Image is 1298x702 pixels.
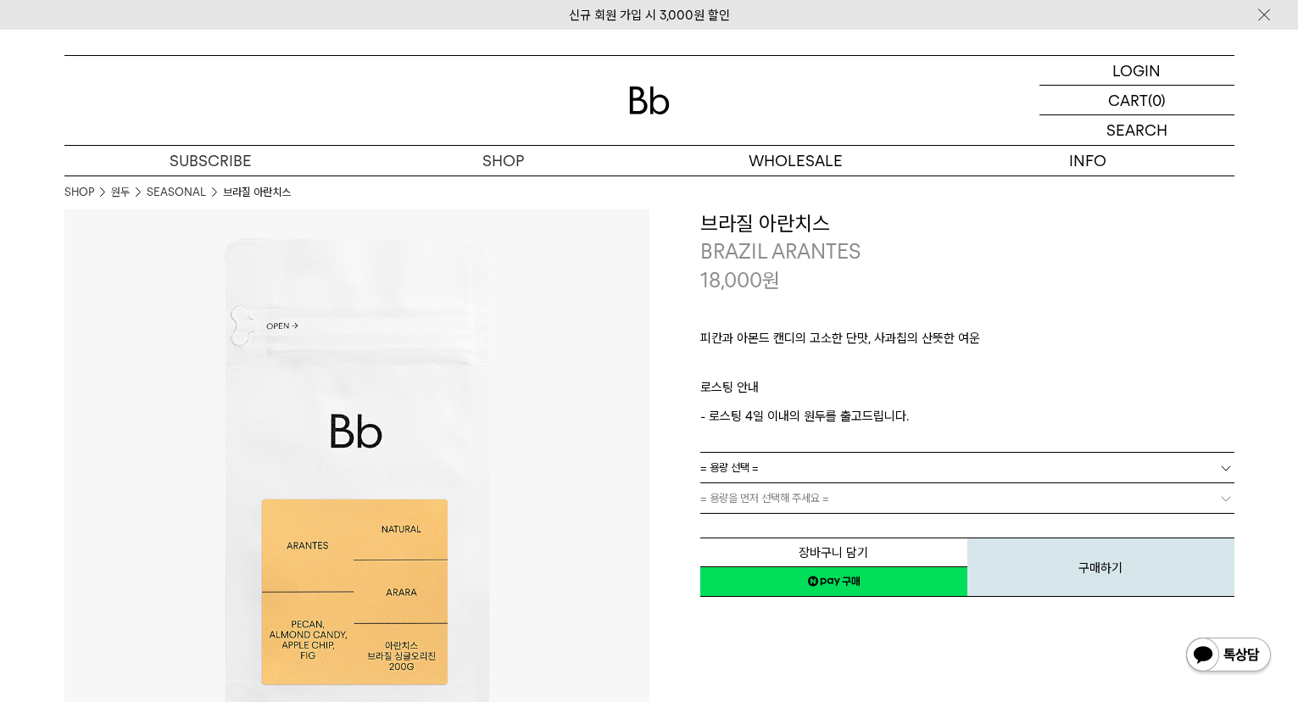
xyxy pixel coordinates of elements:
a: SEASONAL [147,184,206,201]
img: 로고 [629,86,670,114]
img: 카카오톡 채널 1:1 채팅 버튼 [1184,636,1273,677]
a: 새창 [700,566,967,597]
a: 원두 [111,184,130,201]
h3: 브라질 아란치스 [700,209,1234,238]
p: LOGIN [1112,56,1161,85]
a: SHOP [64,184,94,201]
p: WHOLESALE [649,146,942,175]
span: = 용량 선택 = [700,453,759,482]
p: 로스팅 안내 [700,377,1234,406]
span: = 용량을 먼저 선택해 주세요 = [700,483,829,513]
p: 피칸과 아몬드 캔디의 고소한 단맛, 사과칩의 산뜻한 여운 [700,328,1234,357]
p: - 로스팅 4일 이내의 원두를 출고드립니다. [700,406,1234,426]
p: INFO [942,146,1234,175]
span: 원 [762,268,780,292]
p: BRAZIL ARANTES [700,237,1234,266]
p: SEARCH [1106,115,1167,145]
li: 브라질 아란치스 [223,184,291,201]
button: 구매하기 [967,538,1234,597]
a: SHOP [357,146,649,175]
a: SUBSCRIBE [64,146,357,175]
button: 장바구니 담기 [700,538,967,567]
a: 신규 회원 가입 시 3,000원 할인 [569,8,730,23]
p: (0) [1148,86,1166,114]
p: 18,000 [700,266,780,295]
p: ㅤ [700,357,1234,377]
a: CART (0) [1039,86,1234,115]
a: LOGIN [1039,56,1234,86]
p: CART [1108,86,1148,114]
